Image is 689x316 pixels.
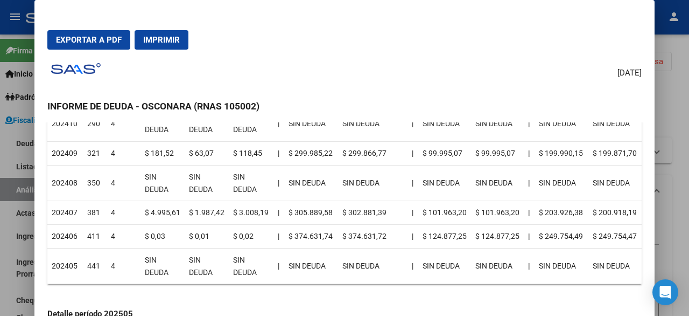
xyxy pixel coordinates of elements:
td: | [273,248,284,284]
td: $ 249.754,47 [588,225,642,249]
td: $ 3.008,19 [229,201,273,225]
td: $ 302.881,39 [338,201,407,225]
td: SIN DEUDA [185,248,229,284]
td: $ 305.889,58 [284,201,338,225]
td: $ 299.866,77 [338,142,407,166]
td: | [407,142,418,166]
th: | [524,106,535,142]
td: $ 249.754,49 [535,225,588,249]
td: SIN DEUDA [284,106,338,142]
td: $ 1.987,42 [185,201,229,225]
td: 202410 [47,106,83,142]
td: SIN DEUDA [588,165,642,201]
td: SIN DEUDA [140,165,185,201]
td: 202405 [47,248,83,284]
td: SIN DEUDA [418,106,472,142]
h3: INFORME DE DEUDA - OSCONARA (RNAS 105002) [47,99,642,113]
td: SIN DEUDA [185,106,229,142]
td: SIN DEUDA [140,248,185,284]
td: SIN DEUDA [418,165,472,201]
td: $ 199.990,15 [535,142,588,166]
td: 411 [83,225,107,249]
td: 441 [83,248,107,284]
span: Imprimir [143,35,180,45]
td: $ 374.631,72 [338,225,407,249]
td: SIN DEUDA [229,248,273,284]
td: | [273,142,284,166]
th: | [524,201,535,225]
td: 202406 [47,225,83,249]
td: $ 63,07 [185,142,229,166]
th: | [524,248,535,284]
td: 202407 [47,201,83,225]
button: Imprimir [135,30,188,50]
td: | [273,201,284,225]
td: 4 [107,106,140,142]
td: $ 101.963,20 [418,201,472,225]
td: SIN DEUDA [284,165,338,201]
td: 4 [107,225,140,249]
button: Exportar a PDF [47,30,130,50]
td: 381 [83,201,107,225]
td: | [407,225,418,249]
td: 4 [107,165,140,201]
td: 4 [107,201,140,225]
td: SIN DEUDA [588,248,642,284]
td: 350 [83,165,107,201]
td: | [407,248,418,284]
td: | [273,225,284,249]
td: $ 199.871,70 [588,142,642,166]
td: SIN DEUDA [284,248,338,284]
td: $ 299.985,22 [284,142,338,166]
td: SIN DEUDA [535,106,588,142]
td: | [407,106,418,142]
td: 4 [107,142,140,166]
td: $ 99.995,07 [471,142,524,166]
span: Exportar a PDF [56,35,122,45]
td: SIN DEUDA [471,248,524,284]
td: SIN DEUDA [535,248,588,284]
td: SIN DEUDA [338,165,407,201]
td: $ 0,02 [229,225,273,249]
td: SIN DEUDA [140,106,185,142]
td: $ 0,01 [185,225,229,249]
td: 202409 [47,142,83,166]
td: SIN DEUDA [471,165,524,201]
th: | [524,142,535,166]
td: $ 124.877,25 [418,225,472,249]
td: $ 203.926,38 [535,201,588,225]
td: | [407,201,418,225]
td: SIN DEUDA [185,165,229,201]
td: SIN DEUDA [338,248,407,284]
span: [DATE] [617,67,642,79]
td: SIN DEUDA [338,106,407,142]
td: $ 101.963,20 [471,201,524,225]
th: | [524,165,535,201]
td: $ 118,45 [229,142,273,166]
td: SIN DEUDA [535,165,588,201]
td: $ 374.631,74 [284,225,338,249]
td: 290 [83,106,107,142]
td: $ 4.995,61 [140,201,185,225]
td: SIN DEUDA [229,165,273,201]
div: Open Intercom Messenger [652,279,678,305]
td: 202408 [47,165,83,201]
td: $ 124.877,25 [471,225,524,249]
td: $ 99.995,07 [418,142,472,166]
td: | [273,106,284,142]
td: | [273,165,284,201]
td: SIN DEUDA [229,106,273,142]
td: SIN DEUDA [588,106,642,142]
th: | [524,225,535,249]
td: SIN DEUDA [471,106,524,142]
td: 4 [107,248,140,284]
td: $ 0,03 [140,225,185,249]
td: $ 200.918,19 [588,201,642,225]
td: SIN DEUDA [418,248,472,284]
td: | [407,165,418,201]
td: 321 [83,142,107,166]
td: $ 181,52 [140,142,185,166]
